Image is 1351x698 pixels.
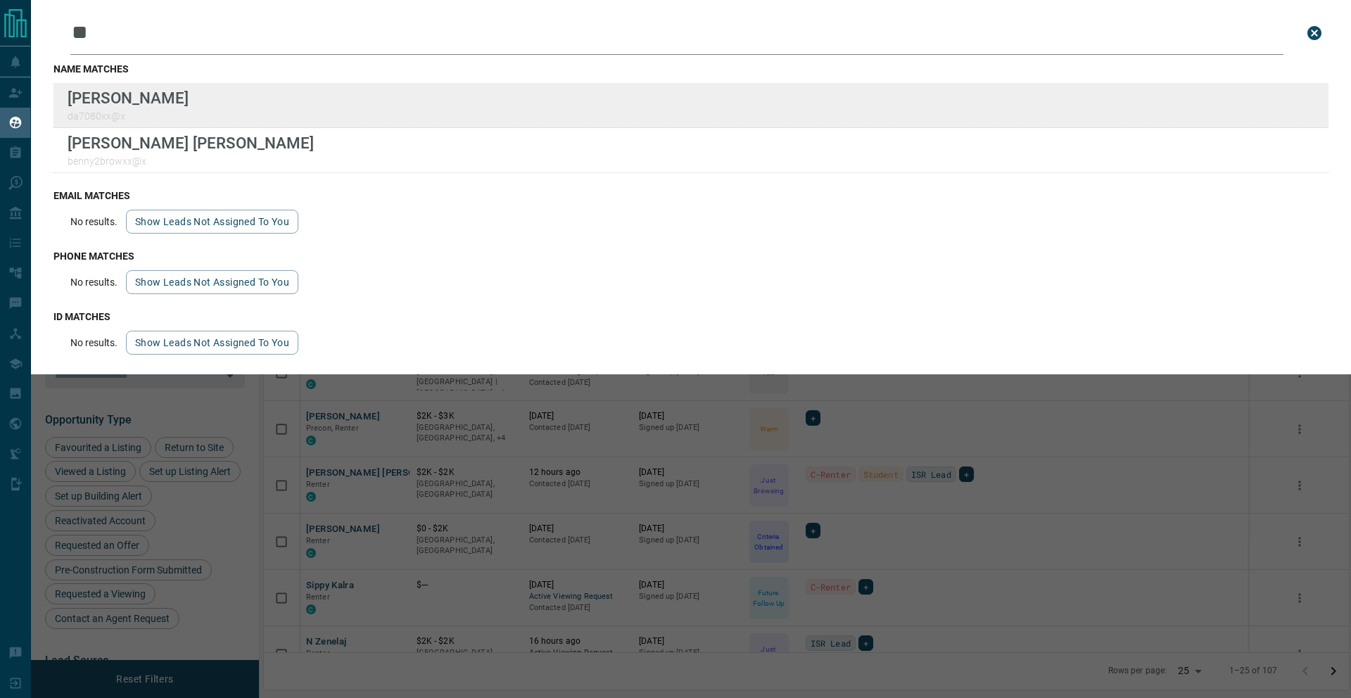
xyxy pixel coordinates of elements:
[126,331,298,355] button: show leads not assigned to you
[70,216,118,227] p: No results.
[53,63,1328,75] h3: name matches
[68,156,314,167] p: benny2browxx@x
[53,190,1328,201] h3: email matches
[53,311,1328,322] h3: id matches
[126,210,298,234] button: show leads not assigned to you
[70,277,118,288] p: No results.
[53,250,1328,262] h3: phone matches
[68,110,189,122] p: da7080xx@x
[68,89,189,107] p: [PERSON_NAME]
[1300,19,1328,47] button: close search bar
[126,270,298,294] button: show leads not assigned to you
[70,337,118,348] p: No results.
[68,134,314,152] p: [PERSON_NAME] [PERSON_NAME]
